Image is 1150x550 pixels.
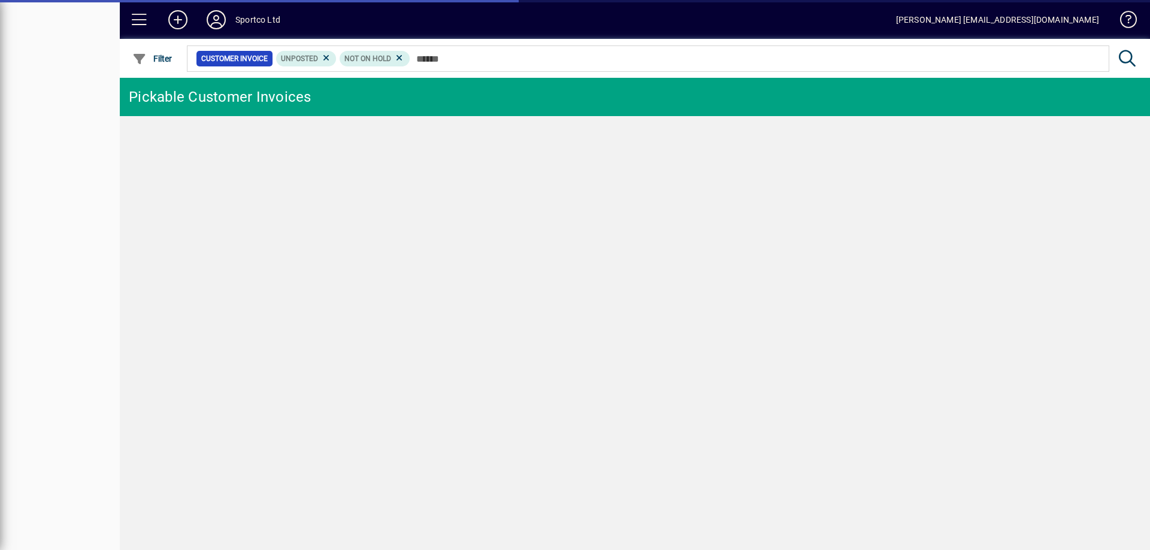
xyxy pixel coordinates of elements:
mat-chip: Hold Status: Not On Hold [340,51,410,66]
mat-chip: Customer Invoice Status: Unposted [276,51,337,66]
span: Customer Invoice [201,53,268,65]
span: Filter [132,54,172,63]
a: Knowledge Base [1111,2,1135,41]
span: Not On Hold [344,54,391,63]
div: Pickable Customer Invoices [129,87,311,107]
div: [PERSON_NAME] [EMAIL_ADDRESS][DOMAIN_NAME] [896,10,1099,29]
span: Unposted [281,54,318,63]
button: Add [159,9,197,31]
button: Filter [129,48,175,69]
div: Sportco Ltd [235,10,280,29]
button: Profile [197,9,235,31]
